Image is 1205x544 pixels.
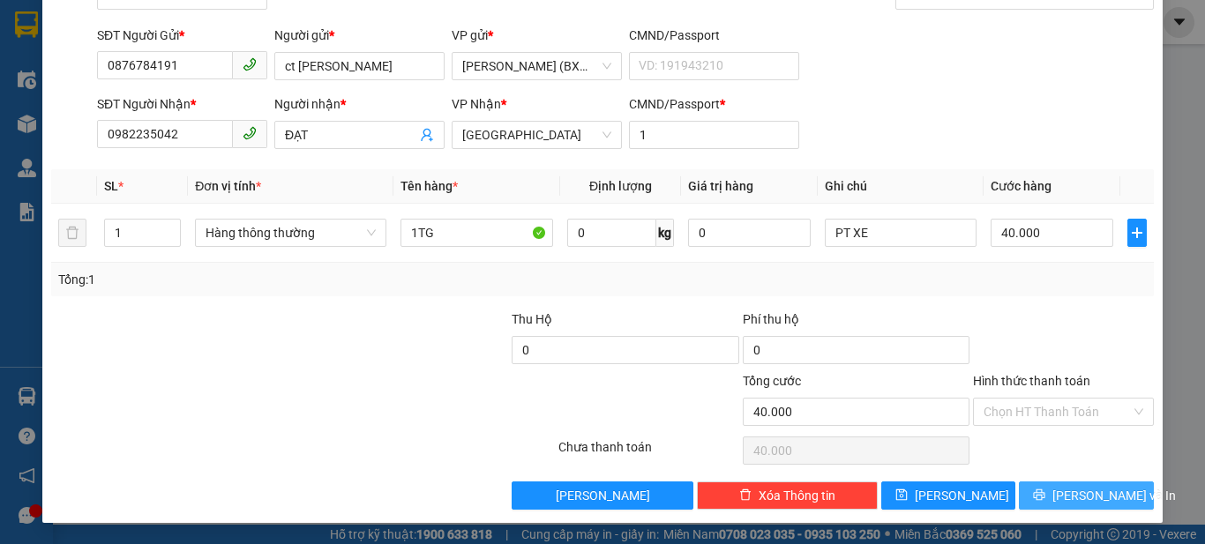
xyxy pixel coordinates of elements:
[195,179,261,193] span: Đơn vị tính
[589,179,652,193] span: Định lượng
[274,94,445,114] div: Người nhận
[743,374,801,388] span: Tổng cước
[881,481,1016,510] button: save[PERSON_NAME]
[688,179,753,193] span: Giá trị hàng
[1033,488,1045,503] span: printer
[462,122,611,148] span: Tuy Hòa
[104,179,118,193] span: SL
[743,309,969,336] div: Phí thu hộ
[462,53,611,79] span: Hồ Chí Minh (BXMĐ)
[973,374,1090,388] label: Hình thức thanh toán
[400,219,553,247] input: VD: Bàn, Ghế
[697,481,878,510] button: deleteXóa Thông tin
[512,481,692,510] button: [PERSON_NAME]
[400,179,458,193] span: Tên hàng
[274,26,445,45] div: Người gửi
[629,94,799,114] div: CMND/Passport
[629,26,799,45] div: CMND/Passport
[97,26,267,45] div: SĐT Người Gửi
[97,94,267,114] div: SĐT Người Nhận
[556,486,650,505] span: [PERSON_NAME]
[818,169,984,204] th: Ghi chú
[243,57,257,71] span: phone
[206,220,376,246] span: Hàng thông thường
[557,437,741,468] div: Chưa thanh toán
[1127,219,1148,247] button: plus
[58,270,467,289] div: Tổng: 1
[452,26,622,45] div: VP gửi
[1052,486,1176,505] span: [PERSON_NAME] và In
[656,219,674,247] span: kg
[512,312,552,326] span: Thu Hộ
[739,488,752,503] span: delete
[895,488,908,503] span: save
[825,219,977,247] input: Ghi Chú
[420,128,434,142] span: user-add
[243,126,257,140] span: phone
[452,97,501,111] span: VP Nhận
[759,486,835,505] span: Xóa Thông tin
[991,179,1052,193] span: Cước hàng
[915,486,1009,505] span: [PERSON_NAME]
[1019,481,1154,510] button: printer[PERSON_NAME] và In
[1128,226,1147,240] span: plus
[688,219,810,247] input: 0
[58,219,86,247] button: delete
